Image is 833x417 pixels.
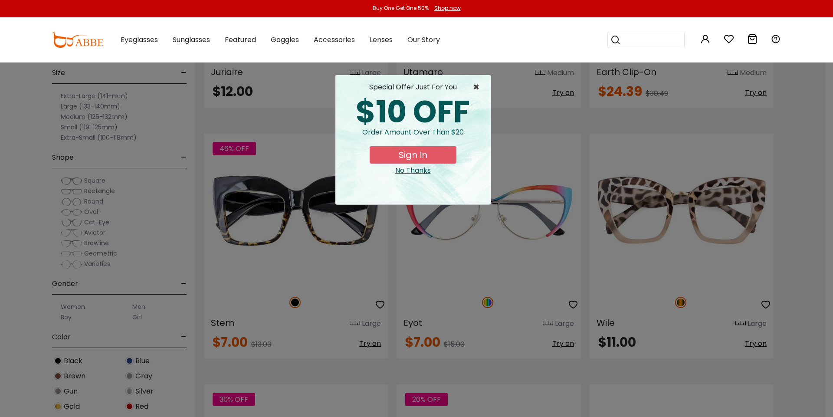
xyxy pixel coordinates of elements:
[342,97,484,127] div: $10 OFF
[314,35,355,45] span: Accessories
[434,4,461,12] div: Shop now
[121,35,158,45] span: Eyeglasses
[473,82,484,92] button: Close
[407,35,440,45] span: Our Story
[370,146,456,164] button: Sign In
[342,165,484,176] div: Close
[52,32,103,48] img: abbeglasses.com
[473,82,484,92] span: ×
[342,82,484,92] div: special offer just for you
[430,4,461,12] a: Shop now
[373,4,429,12] div: Buy One Get One 50%
[342,127,484,146] div: Order amount over than $20
[271,35,299,45] span: Goggles
[370,35,393,45] span: Lenses
[173,35,210,45] span: Sunglasses
[225,35,256,45] span: Featured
